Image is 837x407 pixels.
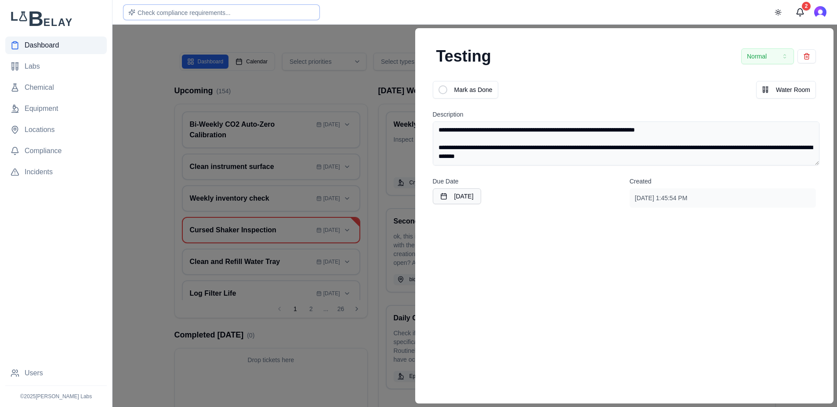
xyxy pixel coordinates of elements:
span: Locations [25,125,55,135]
span: Dashboard [25,40,59,51]
button: [DATE] [433,188,481,204]
span: Check compliance requirements... [138,9,231,16]
a: Labs [5,58,107,75]
button: Messages (2 unread) [791,4,809,21]
a: Chemical [5,79,107,96]
button: Water Room [756,81,816,99]
label: Description [433,111,464,118]
img: Lab Belay Logo [5,11,107,26]
div: [DATE] 1:45:54 PM [630,188,816,208]
img: Ross Martin-Wells [814,6,826,18]
a: Equipment [5,100,107,117]
button: Toggle theme [770,4,786,20]
a: Locations [5,121,107,139]
button: Mark as Done [433,81,498,99]
span: Chemical [25,82,54,93]
a: Dashboard [5,37,107,54]
span: Labs [25,61,40,72]
p: © 2025 [PERSON_NAME] Labs [5,393,107,400]
div: 2 [802,2,811,11]
h2: Testing [433,46,495,67]
button: Open user button [814,6,826,18]
label: Created [630,178,652,185]
label: Due Date [433,178,459,185]
a: Incidents [5,163,107,181]
span: Equipment [25,103,58,114]
span: Incidents [25,167,53,177]
a: Users [5,364,107,382]
span: Users [25,368,43,378]
span: Mark as Done [454,85,493,94]
a: Compliance [5,142,107,160]
span: Compliance [25,146,62,156]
